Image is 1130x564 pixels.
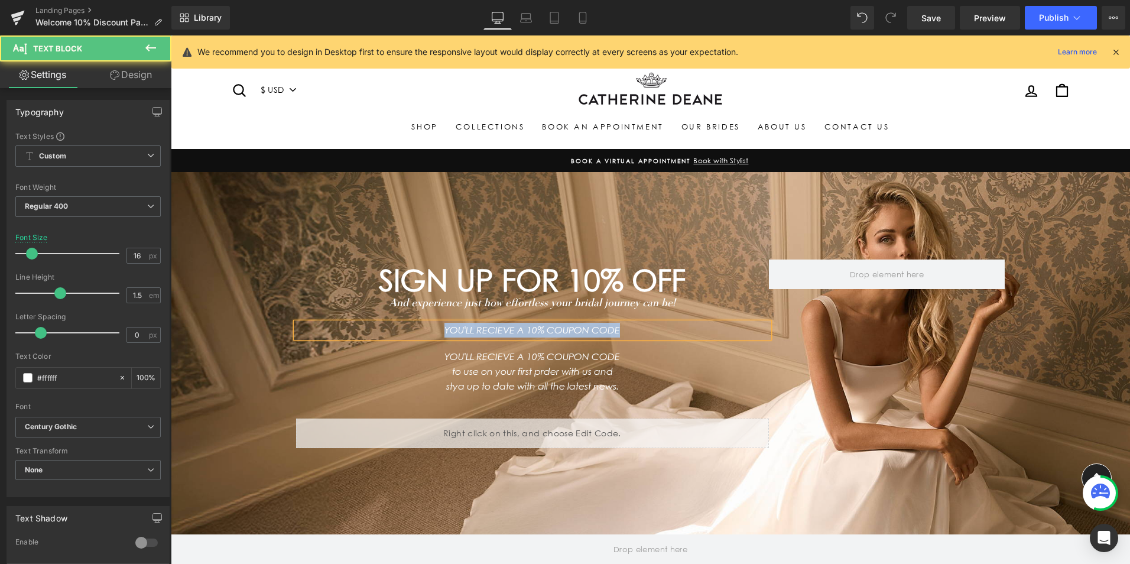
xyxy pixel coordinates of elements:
i: stya up to date with all the latest news. [275,345,448,356]
a: New Library [171,6,230,30]
a: Contact Us [645,80,728,102]
b: None [25,465,43,474]
span: Preview [974,12,1006,24]
a: Learn more [1053,45,1102,59]
i: And experience just how effortless your bridal journey can be! [218,260,505,273]
a: Preview [960,6,1020,30]
div: Typography [15,101,64,117]
a: Landing Pages [35,6,171,15]
div: Line Height [15,273,161,281]
img: Catherine Deane US [400,35,560,74]
a: About Us [578,80,645,102]
a: Design [88,61,174,88]
i: YOU'LL RECIEVE A 10% COUPON CODE [274,316,449,327]
span: Book a Virtual Appointment [400,122,520,129]
span: Text Block [33,44,82,53]
ul: Primary [60,80,900,102]
b: Custom [39,151,66,161]
div: Open Intercom Messenger [1090,524,1118,552]
span: Welcome 10% Discount Page [35,18,149,27]
div: Font [15,403,161,411]
i: Century Gothic [25,422,77,432]
div: Text Styles [15,131,161,141]
span: px [149,331,159,339]
a: Tablet [540,6,569,30]
i: YOU'LL RECIEVE A 10% COUPON CODE [274,289,449,300]
a: Our Brides [502,80,578,102]
div: Text Color [15,352,161,361]
div: Text Shadow [15,507,67,523]
a: Book An Appointment [362,80,501,102]
div: Font Size [15,234,48,242]
p: We recommend you to design in Desktop first to ensure the responsive layout would display correct... [197,46,738,59]
span: SIGN UP FOR 10% OFF [208,227,515,263]
button: Redo [879,6,902,30]
a: Laptop [512,6,540,30]
span: Library [194,12,222,23]
span: px [149,252,159,260]
div: Enable [15,537,124,550]
input: Color [37,371,113,384]
button: Undo [850,6,874,30]
button: More [1102,6,1125,30]
a: Mobile [569,6,597,30]
span: em [149,291,159,299]
span: Publish [1039,13,1069,22]
a: Desktop [483,6,512,30]
a: Collections [276,80,363,102]
a: Book a Virtual AppointmentBook with Stylist [72,119,905,131]
div: Text Transform [15,447,161,455]
div: Font Weight [15,183,161,192]
span: Save [921,12,941,24]
button: Publish [1025,6,1097,30]
b: Regular 400 [25,202,69,210]
i: to use on your first prder with us and [281,330,442,342]
div: Letter Spacing [15,313,161,321]
div: % [132,368,160,388]
a: Shop [232,80,275,102]
span: Book with Stylist [519,121,577,129]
